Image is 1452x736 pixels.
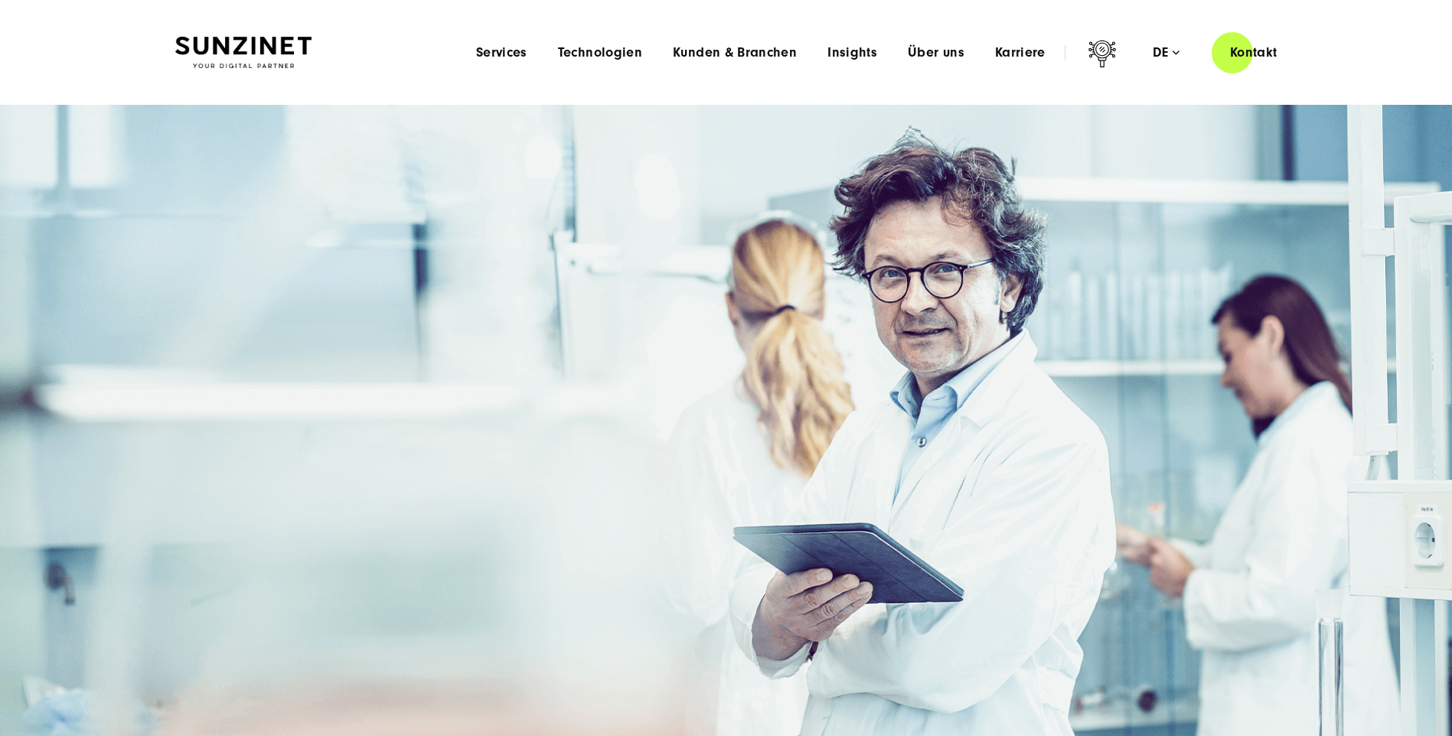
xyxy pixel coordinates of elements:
[175,37,312,69] img: SUNZINET Full Service Digital Agentur
[673,45,797,60] a: Kunden & Branchen
[1212,31,1296,74] a: Kontakt
[827,45,877,60] a: Insights
[995,45,1046,60] a: Karriere
[558,45,642,60] a: Technologien
[1153,45,1180,60] div: de
[476,45,527,60] a: Services
[908,45,964,60] a: Über uns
